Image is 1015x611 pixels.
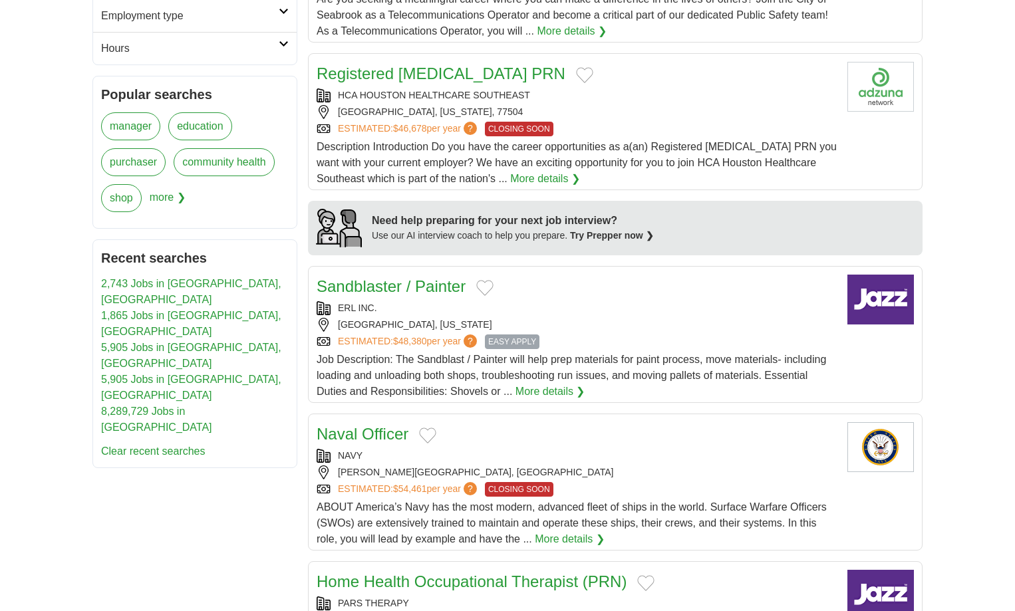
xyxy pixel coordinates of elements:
a: 1,865 Jobs in [GEOGRAPHIC_DATA], [GEOGRAPHIC_DATA] [101,310,281,337]
a: Hours [93,32,297,64]
a: More details ❯ [515,384,585,400]
a: 8,289,729 Jobs in [GEOGRAPHIC_DATA] [101,406,212,433]
a: education [168,112,231,140]
img: Company logo [847,62,914,112]
button: Add to favorite jobs [576,67,593,83]
a: Sandblaster / Painter [317,277,466,295]
h2: Employment type [101,8,279,24]
span: Description Introduction Do you have the career opportunities as a(an) Registered [MEDICAL_DATA] ... [317,141,837,184]
button: Add to favorite jobs [476,280,494,296]
span: ABOUT America’s Navy has the most modern, advanced fleet of ships in the world. Surface Warfare O... [317,501,827,545]
a: ESTIMATED:$48,380per year? [338,334,480,349]
div: PARS THERAPY [317,596,837,610]
span: more ❯ [150,184,186,220]
span: ? [464,334,477,348]
a: Naval Officer [317,425,408,443]
h2: Hours [101,41,279,57]
a: purchaser [101,148,166,176]
a: Home Health Occupational Therapist (PRN) [317,572,627,590]
button: Add to favorite jobs [637,575,654,591]
a: ESTIMATED:$46,678per year? [338,122,480,136]
span: ? [464,122,477,135]
div: ERL INC. [317,301,837,315]
a: shop [101,184,142,212]
a: NAVY [338,450,362,461]
img: U.S. Navy logo [847,422,914,472]
span: ? [464,482,477,495]
span: CLOSING SOON [485,482,553,497]
div: HCA HOUSTON HEALTHCARE SOUTHEAST [317,88,837,102]
span: $54,461 [393,483,427,494]
a: 2,743 Jobs in [GEOGRAPHIC_DATA], [GEOGRAPHIC_DATA] [101,278,281,305]
a: 5,905 Jobs in [GEOGRAPHIC_DATA], [GEOGRAPHIC_DATA] [101,342,281,369]
a: More details ❯ [510,171,580,187]
h2: Popular searches [101,84,289,104]
span: $48,380 [393,336,427,346]
a: Try Prepper now ❯ [570,230,654,241]
div: [GEOGRAPHIC_DATA], [US_STATE] [317,318,837,332]
a: Clear recent searches [101,445,206,457]
a: Registered [MEDICAL_DATA] PRN [317,64,565,82]
a: 5,905 Jobs in [GEOGRAPHIC_DATA], [GEOGRAPHIC_DATA] [101,374,281,401]
a: manager [101,112,160,140]
div: [PERSON_NAME][GEOGRAPHIC_DATA], [GEOGRAPHIC_DATA] [317,465,837,479]
img: Company logo [847,275,914,324]
span: $46,678 [393,123,427,134]
div: [GEOGRAPHIC_DATA], [US_STATE], 77504 [317,105,837,119]
div: Need help preparing for your next job interview? [372,213,654,229]
a: community health [174,148,274,176]
a: More details ❯ [537,23,607,39]
div: Use our AI interview coach to help you prepare. [372,229,654,243]
span: CLOSING SOON [485,122,553,136]
span: EASY APPLY [485,334,539,349]
a: More details ❯ [535,531,605,547]
button: Add to favorite jobs [419,428,436,443]
span: Job Description: The Sandblast / Painter will help prep materials for paint process, move materia... [317,354,826,397]
h2: Recent searches [101,248,289,268]
a: ESTIMATED:$54,461per year? [338,482,480,497]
